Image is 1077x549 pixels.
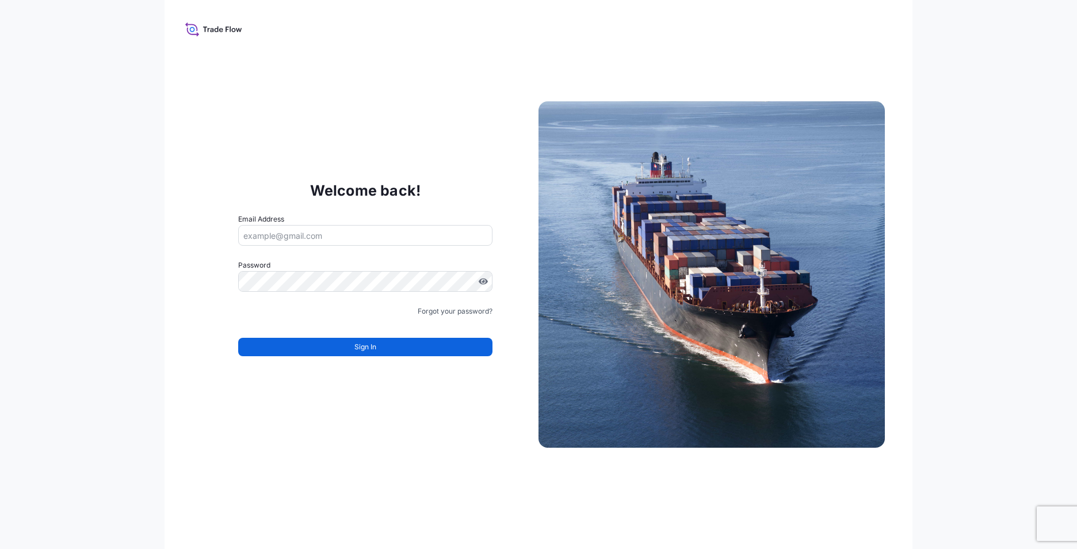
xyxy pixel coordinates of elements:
a: Forgot your password? [418,306,492,317]
label: Email Address [238,213,284,225]
button: Show password [479,277,488,286]
p: Welcome back! [310,181,421,200]
span: Sign In [354,341,376,353]
button: Sign In [238,338,492,356]
img: Ship illustration [538,101,885,448]
input: example@gmail.com [238,225,492,246]
label: Password [238,260,492,271]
